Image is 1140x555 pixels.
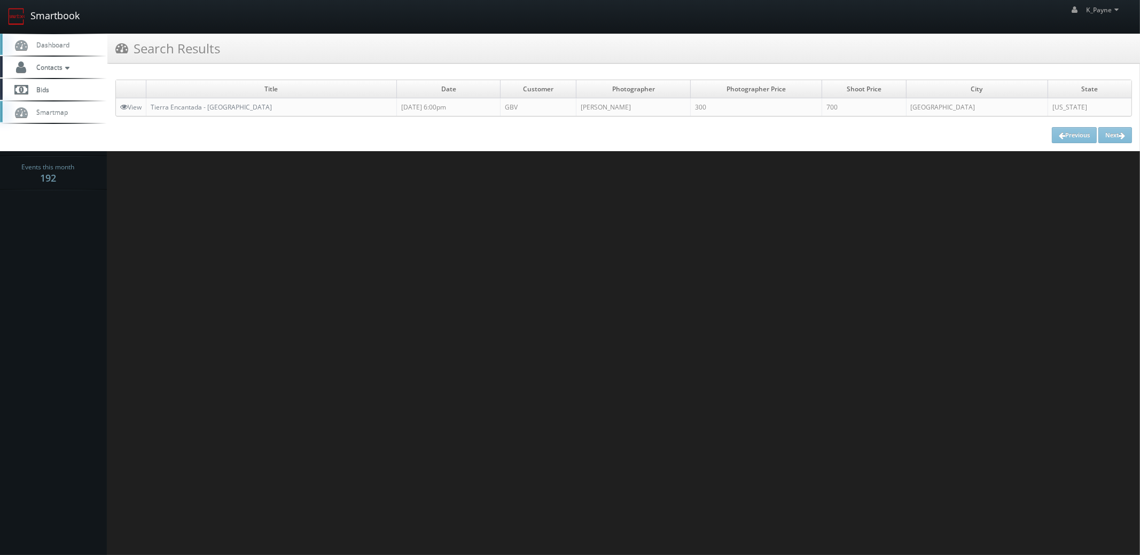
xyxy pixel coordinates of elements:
span: Dashboard [31,40,69,49]
td: Photographer Price [690,80,822,98]
td: Title [146,80,397,98]
td: [PERSON_NAME] [576,98,690,116]
td: City [906,80,1048,98]
td: 700 [822,98,906,116]
img: smartbook-logo.png [8,8,25,25]
td: State [1048,80,1131,98]
strong: 192 [40,171,56,184]
td: [US_STATE] [1048,98,1131,116]
td: Date [397,80,501,98]
span: Bids [31,85,49,94]
td: [DATE] 6:00pm [397,98,501,116]
span: Contacts [31,62,72,72]
span: K_Payne [1087,5,1122,14]
a: Tierra Encantada - [GEOGRAPHIC_DATA] [151,103,272,112]
td: 300 [690,98,822,116]
td: Customer [501,80,576,98]
a: View [120,103,142,112]
td: [GEOGRAPHIC_DATA] [906,98,1048,116]
h3: Search Results [115,39,220,58]
td: Shoot Price [822,80,906,98]
td: Photographer [576,80,690,98]
span: Smartmap [31,107,68,116]
span: Events this month [22,162,75,173]
td: GBV [501,98,576,116]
